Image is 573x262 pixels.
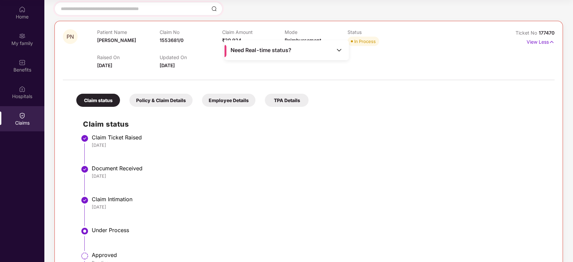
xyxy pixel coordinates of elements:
p: Updated On [160,54,222,60]
img: svg+xml;base64,PHN2ZyBpZD0iU3RlcC1QZW5kaW5nLTMyeDMyIiB4bWxucz0iaHR0cDovL3d3dy53My5vcmcvMjAwMC9zdm... [81,252,89,260]
img: svg+xml;base64,PHN2ZyBpZD0iU3RlcC1Eb25lLTMyeDMyIiB4bWxucz0iaHR0cDovL3d3dy53My5vcmcvMjAwMC9zdmciIH... [81,196,89,204]
img: svg+xml;base64,PHN2ZyBpZD0iU2VhcmNoLTMyeDMyIiB4bWxucz0iaHR0cDovL3d3dy53My5vcmcvMjAwMC9zdmciIHdpZH... [211,6,217,11]
img: Toggle Icon [336,47,342,53]
span: Reimbursement [285,37,321,43]
img: svg+xml;base64,PHN2ZyB4bWxucz0iaHR0cDovL3d3dy53My5vcmcvMjAwMC9zdmciIHdpZHRoPSIxNyIgaGVpZ2h0PSIxNy... [549,38,555,46]
div: Under Process [92,227,548,233]
div: TPA Details [265,94,309,107]
div: Document Received [92,165,548,172]
span: [PERSON_NAME] [97,37,136,43]
span: Ticket No [516,30,539,36]
p: Status [347,29,410,35]
div: [DATE] [92,173,548,179]
div: Approved [92,252,548,258]
img: svg+xml;base64,PHN2ZyBpZD0iU3RlcC1Eb25lLTMyeDMyIiB4bWxucz0iaHR0cDovL3d3dy53My5vcmcvMjAwMC9zdmciIH... [81,165,89,173]
div: [DATE] [92,142,548,148]
img: svg+xml;base64,PHN2ZyBpZD0iU3RlcC1Eb25lLTMyeDMyIiB4bWxucz0iaHR0cDovL3d3dy53My5vcmcvMjAwMC9zdmciIH... [81,134,89,142]
p: Patient Name [97,29,160,35]
img: svg+xml;base64,PHN2ZyBpZD0iU3RlcC1BY3RpdmUtMzJ4MzIiIHhtbG5zPSJodHRwOi8vd3d3LnczLm9yZy8yMDAwL3N2Zy... [81,227,89,235]
span: PN [67,34,74,40]
span: Need Real-time status? [231,47,291,54]
p: View Less [527,37,555,46]
div: Policy & Claim Details [129,94,193,107]
img: svg+xml;base64,PHN2ZyBpZD0iQ2xhaW0iIHhtbG5zPSJodHRwOi8vd3d3LnczLm9yZy8yMDAwL3N2ZyIgd2lkdGg9IjIwIi... [19,112,26,119]
span: 1553681/0 [160,37,183,43]
div: [DATE] [92,204,548,210]
span: [DATE] [160,62,175,68]
p: Raised On [97,54,160,60]
div: Claim Ticket Raised [92,134,548,141]
img: svg+xml;base64,PHN2ZyBpZD0iSG9zcGl0YWxzIiB4bWxucz0iaHR0cDovL3d3dy53My5vcmcvMjAwMC9zdmciIHdpZHRoPS... [19,86,26,92]
span: 177470 [539,30,555,36]
div: In Process [354,38,376,45]
p: Claim No [160,29,222,35]
img: svg+xml;base64,PHN2ZyBpZD0iSG9tZSIgeG1sbnM9Imh0dHA6Ly93d3cudzMub3JnLzIwMDAvc3ZnIiB3aWR0aD0iMjAiIG... [19,6,26,13]
p: Mode [285,29,347,35]
div: Claim Intimation [92,196,548,203]
div: Employee Details [202,94,255,107]
img: svg+xml;base64,PHN2ZyBpZD0iQmVuZWZpdHMiIHhtbG5zPSJodHRwOi8vd3d3LnczLm9yZy8yMDAwL3N2ZyIgd2lkdGg9Ij... [19,59,26,66]
div: Claim status [76,94,120,107]
span: ₹20,924 [222,37,241,43]
p: Claim Amount [222,29,285,35]
h2: Claim status [83,119,548,130]
img: svg+xml;base64,PHN2ZyB3aWR0aD0iMjAiIGhlaWdodD0iMjAiIHZpZXdCb3g9IjAgMCAyMCAyMCIgZmlsbD0ibm9uZSIgeG... [19,33,26,39]
span: [DATE] [97,62,112,68]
